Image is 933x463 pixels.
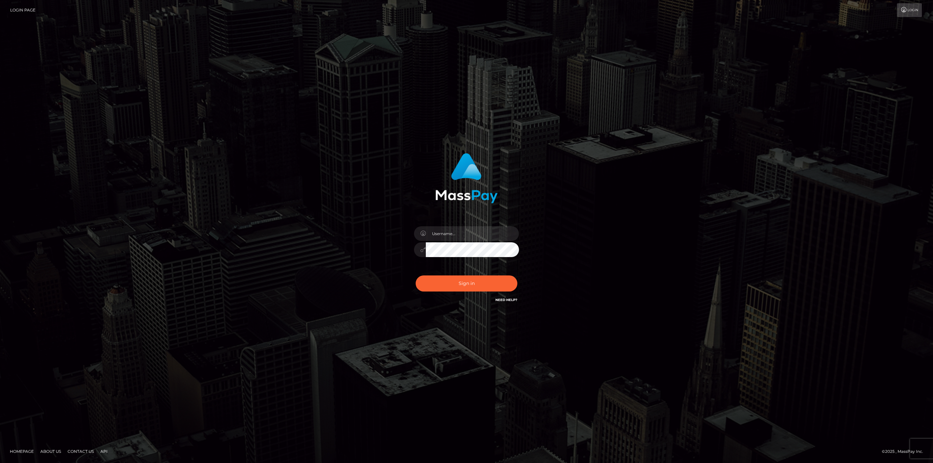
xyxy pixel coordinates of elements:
[495,298,517,302] a: Need Help?
[897,3,922,17] a: Login
[10,3,35,17] a: Login Page
[98,446,110,456] a: API
[426,226,519,241] input: Username...
[65,446,96,456] a: Contact Us
[7,446,36,456] a: Homepage
[38,446,64,456] a: About Us
[882,448,928,455] div: © 2025 , MassPay Inc.
[416,275,517,292] button: Sign in
[435,153,498,203] img: MassPay Login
